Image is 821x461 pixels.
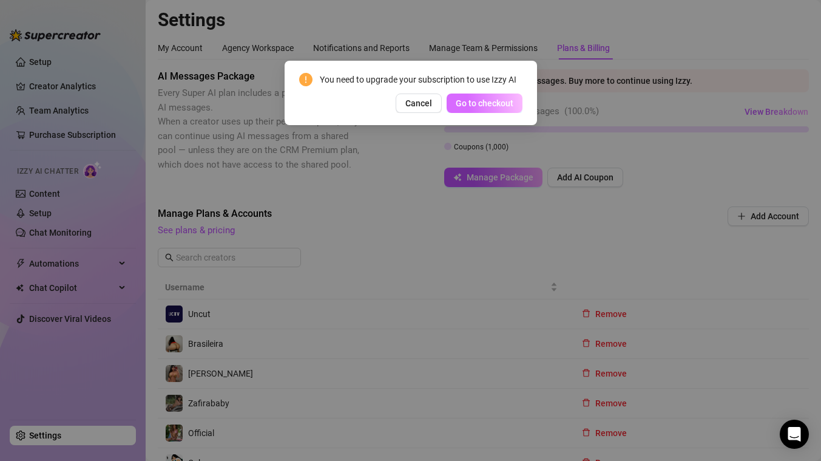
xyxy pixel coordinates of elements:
div: Open Intercom Messenger [780,420,809,449]
span: exclamation-circle [299,73,313,86]
button: Go to checkout [447,94,522,113]
button: Cancel [396,94,442,113]
span: Cancel [405,98,432,108]
div: You need to upgrade your subscription to use Izzy AI [320,73,522,86]
span: Go to checkout [456,98,513,108]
